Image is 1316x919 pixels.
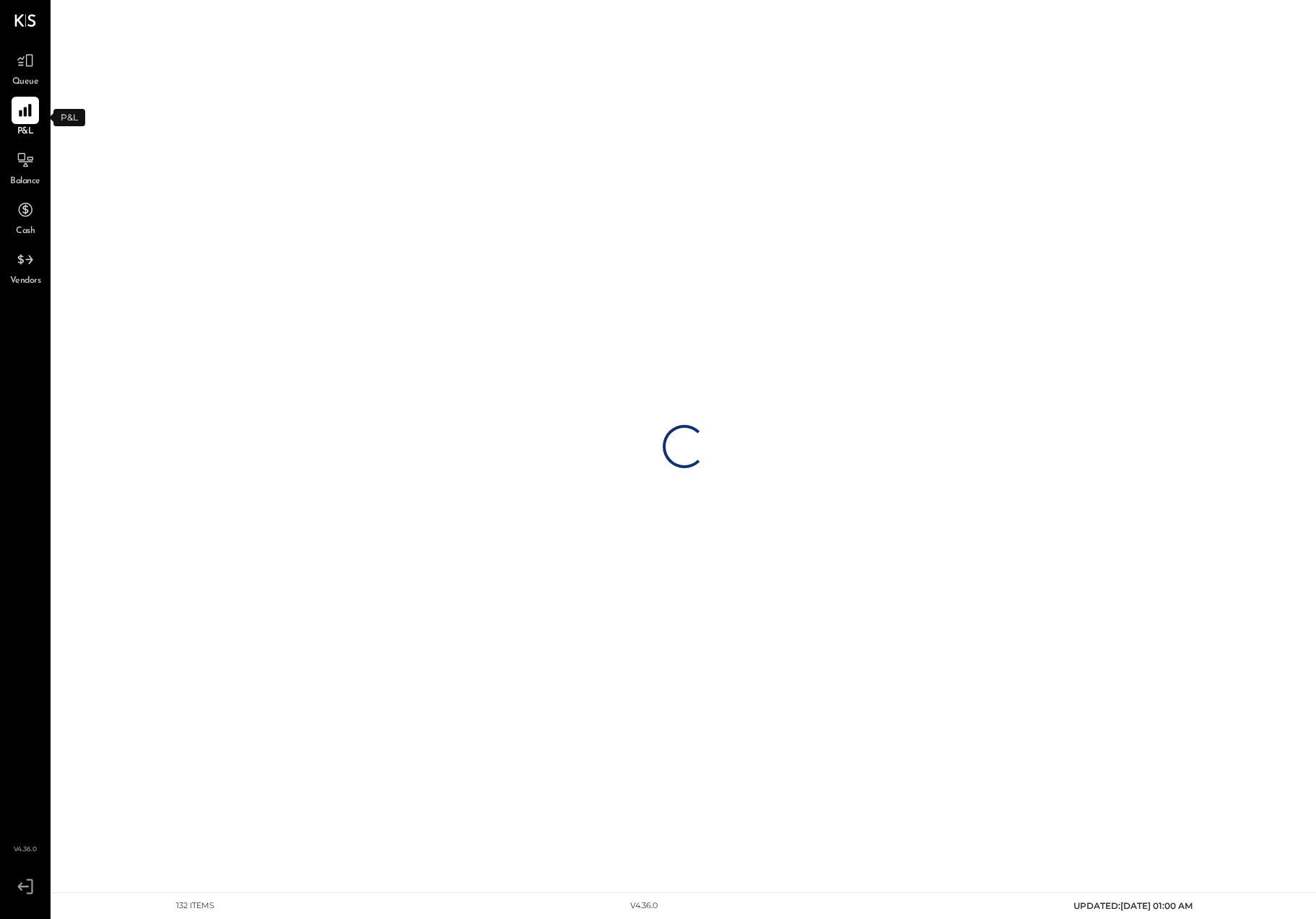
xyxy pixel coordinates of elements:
a: P&L [1,97,50,138]
a: Balance [1,146,50,188]
a: Queue [1,47,50,89]
span: Cash [16,225,35,238]
span: Queue [12,76,39,89]
div: P&L [53,109,85,126]
span: P&L [17,126,34,138]
span: UPDATED: [DATE] 01:00 AM [1073,900,1193,911]
a: Cash [1,196,50,238]
span: Vendors [10,275,41,288]
a: Vendors [1,246,50,288]
div: v 4.36.0 [630,900,658,912]
span: Balance [10,175,40,188]
div: 132 items [176,900,214,912]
